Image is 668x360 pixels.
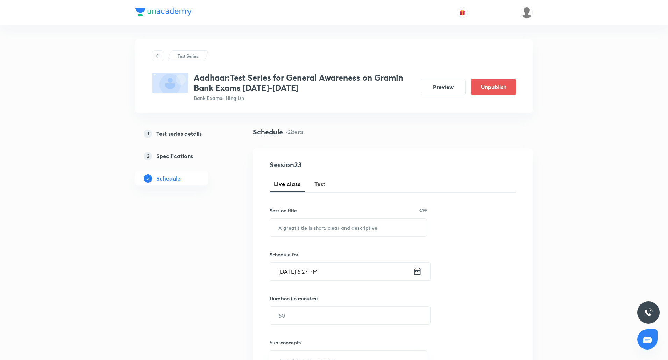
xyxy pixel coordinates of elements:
img: ttu [644,308,653,317]
a: 1Test series details [135,127,230,141]
input: A great title is short, clear and descriptive [270,219,427,236]
h3: Aadhaar:Test Series for General Awareness on Gramin Bank Exams [DATE]-[DATE] [194,73,415,93]
img: Piyush Mishra [521,7,533,19]
input: 60 [270,307,430,324]
button: Preview [421,79,466,95]
button: Unpublish [471,79,516,95]
p: • 22 tests [286,128,303,135]
span: Live class [274,180,300,188]
img: fallback-thumbnail.png [152,73,188,93]
p: Bank Exams • Hinglish [194,94,415,102]
h4: Session 23 [270,160,397,170]
h5: Specifications [156,152,193,160]
p: Test Series [178,53,198,59]
img: Company Logo [135,8,192,16]
h6: Session title [270,207,297,214]
img: avatar [459,9,466,16]
h6: Sub-concepts [270,339,427,346]
p: 0/99 [419,208,427,212]
p: 3 [144,174,152,183]
span: Test [314,180,326,188]
h5: Schedule [156,174,180,183]
p: 1 [144,130,152,138]
h6: Duration (in minutes) [270,295,318,302]
button: avatar [457,7,468,18]
p: 2 [144,152,152,160]
h5: Test series details [156,130,202,138]
h4: Schedule [253,127,283,137]
h6: Schedule for [270,251,427,258]
a: 2Specifications [135,149,230,163]
a: Company Logo [135,8,192,18]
